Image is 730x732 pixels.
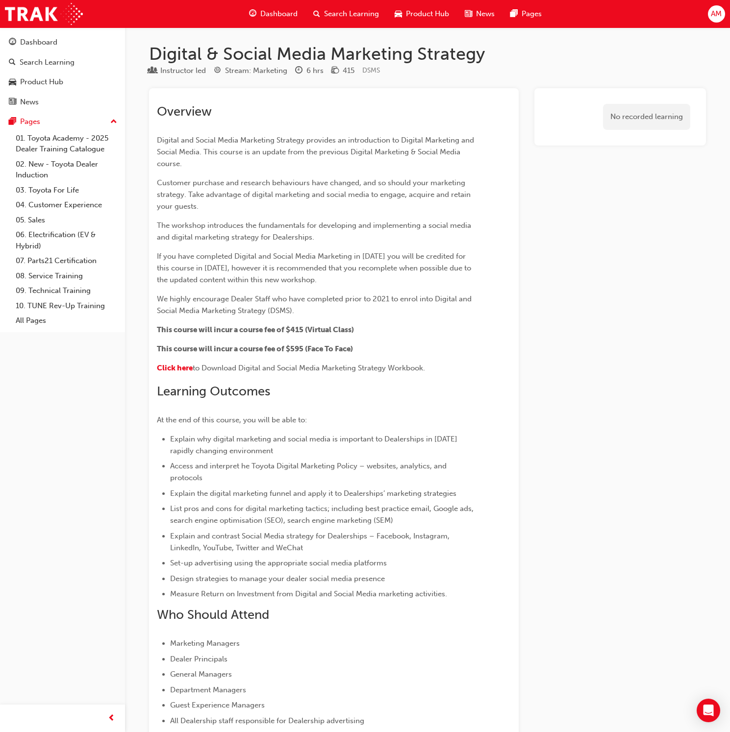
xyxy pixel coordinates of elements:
[157,344,353,353] span: This course will incur a course fee of $595 (Face To Face)
[157,136,476,168] span: Digital and Social Media Marketing Strategy provides an introduction to Digital Marketing and Soc...
[157,364,193,372] a: Click here
[20,76,63,88] div: Product Hub
[214,67,221,75] span: target-icon
[170,655,227,663] span: Dealer Principals
[157,178,473,211] span: Customer purchase and research behaviours have changed, and so should your marketing strategy. Ta...
[170,639,240,648] span: Marketing Managers
[503,4,550,24] a: pages-iconPages
[12,268,121,284] a: 08. Service Training
[20,116,40,127] div: Pages
[4,73,121,91] a: Product Hub
[170,574,385,583] span: Design strategies to manage your dealer social media presence
[149,43,706,65] h1: Digital & Social Media Marketing Strategy
[12,298,121,314] a: 10. TUNE Rev-Up Training
[4,53,121,72] a: Search Learning
[170,462,449,482] span: Access and interpret he Toyota Digital Marketing Policy – websites, analytics, and protocols
[12,131,121,157] a: 01. Toyota Academy - 2025 Dealer Training Catalogue
[5,3,83,25] img: Trak
[331,65,354,77] div: Price
[324,8,379,20] span: Search Learning
[170,589,447,598] span: Measure Return on Investment from Digital and Social Media marketing activities.
[98,57,105,65] img: tab_keywords_by_traffic_grey.svg
[406,8,449,20] span: Product Hub
[37,58,88,64] div: Domain Overview
[510,8,518,20] span: pages-icon
[157,104,212,119] span: Overview
[149,65,206,77] div: Type
[225,65,287,76] div: Stream: Marketing
[387,4,457,24] a: car-iconProduct Hub
[295,65,324,77] div: Duration
[260,8,298,20] span: Dashboard
[306,65,324,76] div: 6 hrs
[295,67,302,75] span: clock-icon
[170,435,459,455] span: Explain why digital marketing and social media is important to Dealerships in [DATE] rapidly chan...
[157,294,474,315] span: We highly encourage Dealer Staff who have completed prior to 2021 to enrol into Digital and Socia...
[12,313,121,328] a: All Pages
[170,685,246,694] span: Department Managers
[4,31,121,113] button: DashboardSearch LearningProduct HubNews
[313,8,320,20] span: search-icon
[711,8,722,20] span: AM
[20,37,57,48] div: Dashboard
[157,415,307,424] span: At the end of this course, you will be able to:
[9,118,16,126] span: pages-icon
[343,65,354,76] div: 415
[12,213,121,228] a: 05. Sales
[149,67,156,75] span: learningResourceType_INSTRUCTOR_LED-icon
[27,16,48,24] div: v 4.0.25
[157,252,473,284] span: If you have completed Digital and Social Media Marketing in [DATE] you will be credited for this ...
[108,712,115,725] span: prev-icon
[170,701,265,709] span: Guest Experience Managers
[26,57,34,65] img: tab_domain_overview_orange.svg
[465,8,472,20] span: news-icon
[16,16,24,24] img: logo_orange.svg
[20,57,75,68] div: Search Learning
[214,65,287,77] div: Stream
[110,116,117,128] span: up-icon
[362,66,380,74] span: Learning resource code
[4,113,121,131] button: Pages
[12,227,121,253] a: 06. Electrification (EV & Hybrid)
[708,5,725,23] button: AM
[12,183,121,198] a: 03. Toyota For Life
[20,97,39,108] div: News
[9,58,16,67] span: search-icon
[603,104,690,130] div: No recorded learning
[476,8,495,20] span: News
[193,364,425,372] span: to Download Digital and Social Media Marketing Strategy Workbook.
[457,4,503,24] a: news-iconNews
[697,699,720,722] div: Open Intercom Messenger
[16,25,24,33] img: website_grey.svg
[12,253,121,268] a: 07. Parts21 Certification
[160,65,206,76] div: Instructor led
[25,25,108,33] div: Domain: [DOMAIN_NAME]
[157,607,269,622] span: Who Should Attend
[170,670,232,679] span: General Managers
[522,8,542,20] span: Pages
[241,4,305,24] a: guage-iconDashboard
[4,33,121,51] a: Dashboard
[157,384,270,399] span: Learning Outcomes
[9,38,16,47] span: guage-icon
[9,78,16,87] span: car-icon
[157,221,473,242] span: The workshop introduces the fundamentals for developing and implementing a social media and digit...
[395,8,402,20] span: car-icon
[170,559,387,567] span: Set-up advertising using the appropriate social media platforms
[108,58,165,64] div: Keywords by Traffic
[331,67,339,75] span: money-icon
[12,197,121,213] a: 04. Customer Experience
[170,489,456,498] span: Explain the digital marketing funnel and apply it to Dealerships’ marketing strategies
[170,716,364,725] span: All Dealership staff responsible for Dealership advertising
[170,532,452,552] span: Explain and contrast Social Media strategy for Dealerships – Facebook, Instagram, LinkedIn, YouTu...
[305,4,387,24] a: search-iconSearch Learning
[249,8,256,20] span: guage-icon
[157,325,354,334] span: This course will incur a course fee of $415 (Virtual Class)
[12,157,121,183] a: 02. New - Toyota Dealer Induction
[12,283,121,298] a: 09. Technical Training
[9,98,16,107] span: news-icon
[170,504,476,525] span: List pros and cons for digital marketing tactics; including best practice email, Google ads, sear...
